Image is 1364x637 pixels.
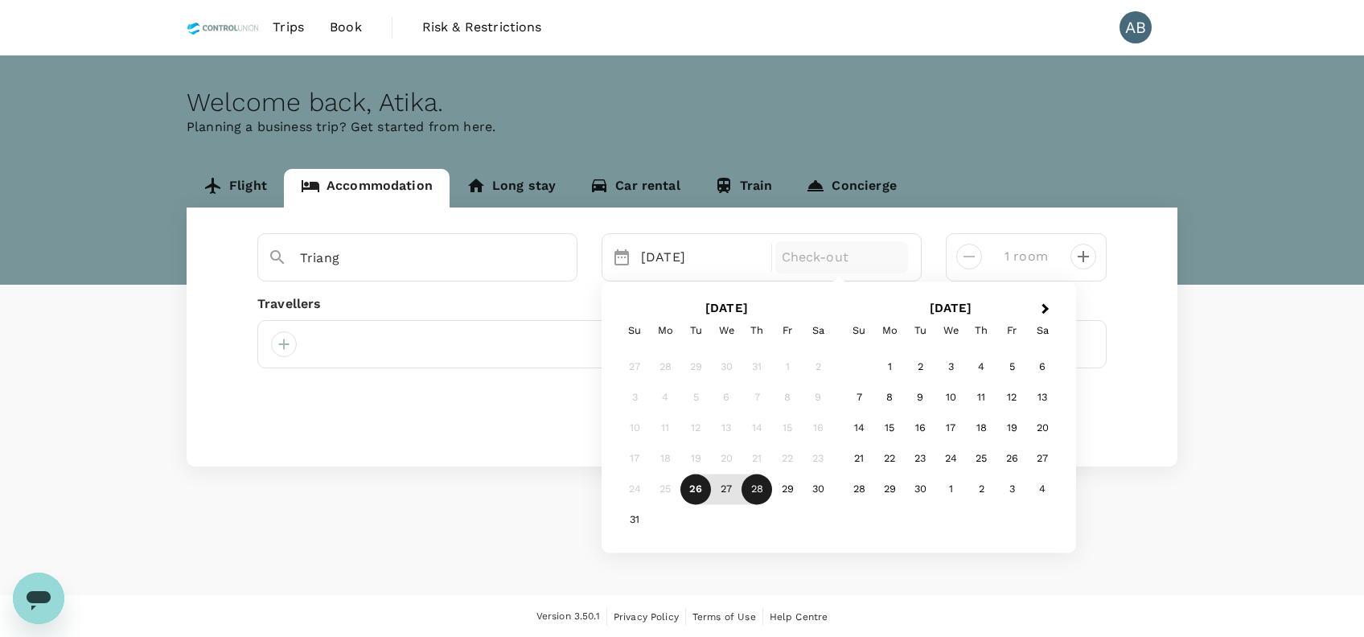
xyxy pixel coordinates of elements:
div: Monday [874,316,905,347]
div: Not available Sunday, July 27th, 2025 [619,351,650,382]
input: Add rooms [995,244,1058,269]
h2: [DATE] [839,302,1063,316]
div: Saturday [1027,316,1058,347]
div: Wednesday [711,316,742,347]
div: Choose Wednesday, August 27th, 2025 [711,474,742,504]
div: Choose Wednesday, September 17th, 2025 [935,413,966,443]
div: Not available Monday, August 11th, 2025 [650,413,680,443]
a: Flight [187,169,284,208]
div: Choose Saturday, October 4th, 2025 [1027,474,1058,504]
a: Privacy Policy [614,608,679,626]
div: Choose Monday, September 1st, 2025 [874,351,905,382]
img: Control Union Malaysia Sdn. Bhd. [187,10,260,45]
div: Choose Saturday, September 27th, 2025 [1027,443,1058,474]
div: Not available Friday, August 22nd, 2025 [772,443,803,474]
div: [DATE] [635,241,768,273]
div: Sunday [619,316,650,347]
a: Accommodation [284,169,450,208]
div: Not available Tuesday, August 26th, 2025 [680,474,711,504]
div: Choose Sunday, September 28th, 2025 [844,474,874,504]
div: Not available Monday, August 4th, 2025 [650,382,680,413]
button: Open [565,257,569,260]
div: Not available Tuesday, July 29th, 2025 [680,351,711,382]
div: Choose Sunday, September 7th, 2025 [844,382,874,413]
a: Car rental [573,169,697,208]
div: Choose Monday, September 22nd, 2025 [874,443,905,474]
div: Choose Thursday, August 28th, 2025 [742,474,772,504]
p: Planning a business trip? Get started from here. [187,117,1177,137]
div: Choose Tuesday, September 2nd, 2025 [905,351,935,382]
div: Not available Wednesday, August 20th, 2025 [711,443,742,474]
div: Not available Monday, July 28th, 2025 [650,351,680,382]
div: Travellers [257,294,1107,314]
div: Choose Sunday, September 21st, 2025 [844,443,874,474]
div: Month August, 2025 [619,351,833,535]
div: Choose Saturday, September 6th, 2025 [1027,351,1058,382]
a: Concierge [789,169,913,208]
div: Not available Tuesday, August 19th, 2025 [680,443,711,474]
div: AB [1120,11,1152,43]
span: Help Centre [770,611,828,623]
button: decrease [1070,244,1096,269]
div: Choose Wednesday, October 1st, 2025 [935,474,966,504]
div: Choose Friday, September 26th, 2025 [996,443,1027,474]
div: Not available Sunday, August 24th, 2025 [619,474,650,504]
div: Not available Tuesday, August 12th, 2025 [680,413,711,443]
div: Choose Thursday, September 25th, 2025 [966,443,996,474]
div: Thursday [742,316,772,347]
span: Privacy Policy [614,611,679,623]
div: Friday [772,316,803,347]
div: Welcome back , Atika . [187,88,1177,117]
div: Choose Friday, October 3rd, 2025 [996,474,1027,504]
div: Tuesday [680,316,711,347]
div: Monday [650,316,680,347]
div: Choose Friday, September 5th, 2025 [996,351,1027,382]
div: Choose Thursday, October 2nd, 2025 [966,474,996,504]
div: Not available Thursday, August 14th, 2025 [742,413,772,443]
div: Not available Friday, August 8th, 2025 [772,382,803,413]
div: Month September, 2025 [844,351,1058,504]
div: Not available Saturday, August 16th, 2025 [803,413,833,443]
div: Thursday [966,316,996,347]
div: Choose Tuesday, September 30th, 2025 [905,474,935,504]
span: Terms of Use [692,611,756,623]
div: Choose Sunday, September 14th, 2025 [844,413,874,443]
span: Book [330,18,362,37]
div: Choose Saturday, September 20th, 2025 [1027,413,1058,443]
a: Terms of Use [692,608,756,626]
div: Not available Wednesday, August 6th, 2025 [711,382,742,413]
div: Not available Friday, August 1st, 2025 [772,351,803,382]
div: Not available Monday, August 25th, 2025 [650,474,680,504]
iframe: Button to launch messaging window [13,573,64,624]
h2: [DATE] [614,302,839,316]
div: Not available Sunday, August 3rd, 2025 [619,382,650,413]
div: Choose Wednesday, September 3rd, 2025 [935,351,966,382]
div: Choose Monday, September 8th, 2025 [874,382,905,413]
span: Risk & Restrictions [422,18,542,37]
div: Not available Thursday, August 7th, 2025 [742,382,772,413]
div: Choose Saturday, August 30th, 2025 [803,474,833,504]
div: Choose Thursday, September 11th, 2025 [966,382,996,413]
div: Not available Wednesday, July 30th, 2025 [711,351,742,382]
a: Help Centre [770,608,828,626]
div: Choose Thursday, September 4th, 2025 [966,351,996,382]
a: Train [697,169,790,208]
div: Choose Tuesday, September 9th, 2025 [905,382,935,413]
div: Not available Sunday, August 17th, 2025 [619,443,650,474]
div: Choose Thursday, September 18th, 2025 [966,413,996,443]
div: Choose Friday, August 29th, 2025 [772,474,803,504]
button: Next Month [1034,298,1060,323]
div: Choose Friday, September 19th, 2025 [996,413,1027,443]
div: Not available Tuesday, August 5th, 2025 [680,382,711,413]
div: Not available Wednesday, August 13th, 2025 [711,413,742,443]
div: Not available Friday, August 15th, 2025 [772,413,803,443]
div: Not available Thursday, August 21st, 2025 [742,443,772,474]
a: Long stay [450,169,573,208]
div: Choose Tuesday, September 16th, 2025 [905,413,935,443]
p: Check-out [782,248,902,267]
div: Choose Tuesday, September 23rd, 2025 [905,443,935,474]
span: Trips [273,18,304,37]
div: Sunday [844,316,874,347]
div: Wednesday [935,316,966,347]
div: Not available Monday, August 18th, 2025 [650,443,680,474]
